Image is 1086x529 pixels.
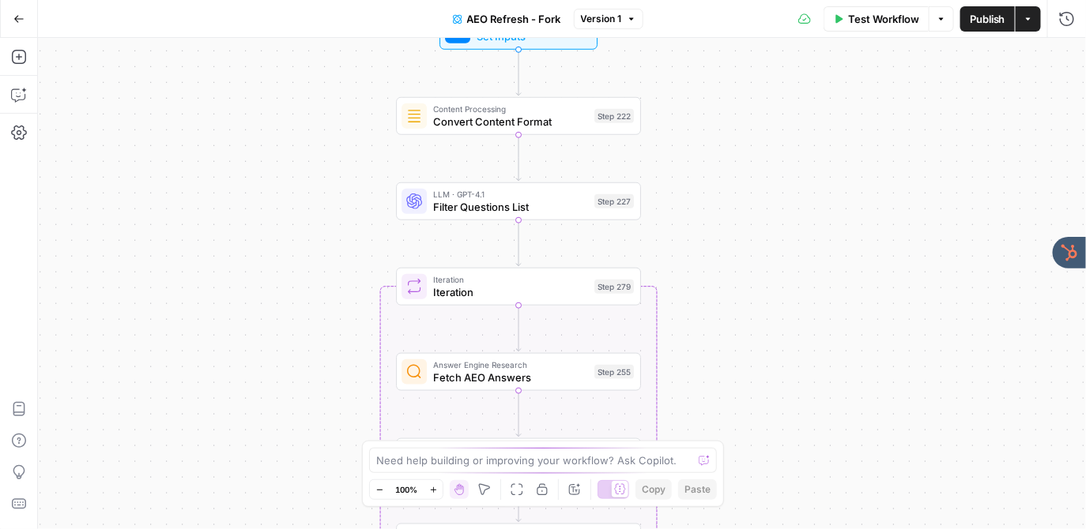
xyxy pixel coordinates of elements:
[396,182,641,220] div: LLM · GPT-4.1Filter Questions ListStep 227
[824,6,929,32] button: Test Workflow
[395,483,417,496] span: 100%
[642,482,666,497] span: Copy
[684,482,711,497] span: Paste
[581,12,622,26] span: Version 1
[396,12,641,50] div: Set Inputs
[574,9,643,29] button: Version 1
[678,479,717,500] button: Paste
[594,365,634,379] div: Step 255
[960,6,1015,32] button: Publish
[433,103,588,115] span: Content Processing
[635,479,672,500] button: Copy
[594,280,634,294] div: Step 279
[594,194,634,208] div: Step 227
[396,268,641,306] div: IterationIterationStep 279
[396,97,641,135] div: Content ProcessingConvert Content FormatStep 222
[516,135,521,181] g: Edge from step_222 to step_227
[433,370,588,385] span: Fetch AEO Answers
[433,188,588,201] span: LLM · GPT-4.1
[516,391,521,437] g: Edge from step_255 to step_256
[433,273,588,286] span: Iteration
[516,476,521,522] g: Edge from step_256 to step_280
[467,11,561,27] span: AEO Refresh - Fork
[477,28,555,44] span: Set Inputs
[443,6,571,32] button: AEO Refresh - Fork
[516,306,521,351] g: Edge from step_279 to step_255
[516,50,521,96] g: Edge from start to step_222
[433,114,588,129] span: Convert Content Format
[970,11,1005,27] span: Publish
[848,11,919,27] span: Test Workflow
[516,220,521,266] g: Edge from step_227 to step_279
[396,438,641,476] div: Answer Engine ResearchFetch AEO CitationsStep 256
[433,284,588,300] span: Iteration
[433,358,588,371] span: Answer Engine Research
[433,199,588,215] span: Filter Questions List
[594,109,634,123] div: Step 222
[396,353,641,391] div: Answer Engine ResearchFetch AEO AnswersStep 255
[406,108,422,124] img: o3r9yhbrn24ooq0tey3lueqptmfj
